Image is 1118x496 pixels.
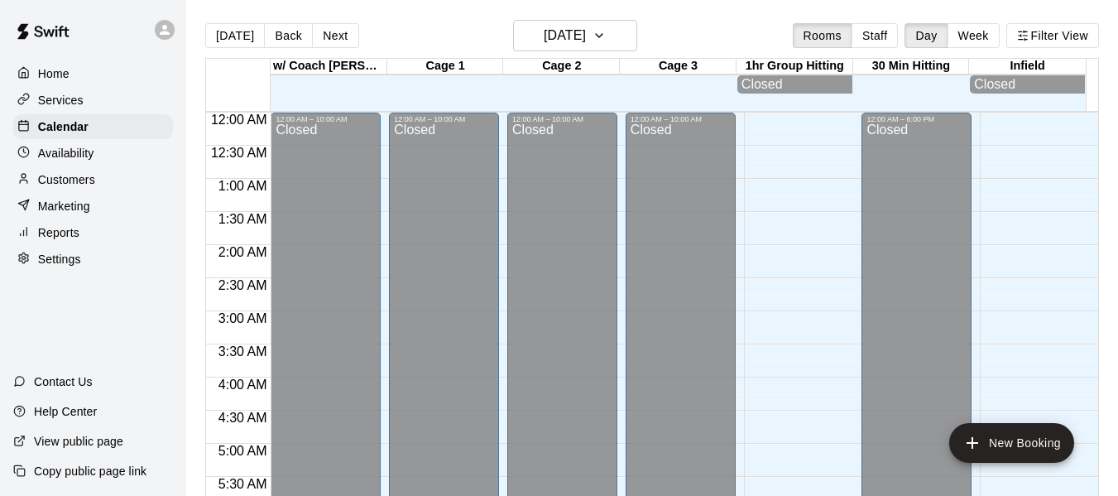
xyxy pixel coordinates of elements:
[34,463,146,479] p: Copy public page link
[207,146,271,160] span: 12:30 AM
[214,245,271,259] span: 2:00 AM
[214,411,271,425] span: 4:30 AM
[38,224,79,241] p: Reports
[513,20,637,51] button: [DATE]
[214,477,271,491] span: 5:30 AM
[512,115,612,123] div: 12:00 AM – 10:00 AM
[38,92,84,108] p: Services
[852,23,899,48] button: Staff
[394,115,494,123] div: 12:00 AM – 10:00 AM
[214,278,271,292] span: 2:30 AM
[38,65,70,82] p: Home
[264,23,313,48] button: Back
[866,115,967,123] div: 12:00 AM – 6:00 PM
[34,373,93,390] p: Contact Us
[13,61,173,86] a: Home
[13,167,173,192] a: Customers
[503,59,620,75] div: Cage 2
[620,59,737,75] div: Cage 3
[793,23,852,48] button: Rooms
[276,115,376,123] div: 12:00 AM – 10:00 AM
[387,59,504,75] div: Cage 1
[214,179,271,193] span: 1:00 AM
[13,141,173,166] a: Availability
[38,251,81,267] p: Settings
[214,444,271,458] span: 5:00 AM
[214,378,271,392] span: 4:00 AM
[214,311,271,325] span: 3:00 AM
[214,212,271,226] span: 1:30 AM
[969,59,1086,75] div: Infield
[631,115,731,123] div: 12:00 AM – 10:00 AM
[13,114,173,139] a: Calendar
[13,220,173,245] a: Reports
[205,23,265,48] button: [DATE]
[207,113,271,127] span: 12:00 AM
[949,423,1074,463] button: add
[13,88,173,113] a: Services
[38,118,89,135] p: Calendar
[271,59,387,75] div: w/ Coach [PERSON_NAME]
[34,433,123,450] p: View public page
[13,247,173,272] a: Settings
[38,171,95,188] p: Customers
[38,198,90,214] p: Marketing
[214,344,271,359] span: 3:30 AM
[1006,23,1099,48] button: Filter View
[312,23,358,48] button: Next
[38,145,94,161] p: Availability
[853,59,970,75] div: 30 Min Hitting
[904,23,948,48] button: Day
[974,77,1081,92] div: Closed
[13,194,173,219] a: Marketing
[544,24,586,47] h6: [DATE]
[741,77,848,92] div: Closed
[737,59,853,75] div: 1hr Group Hitting
[34,403,97,420] p: Help Center
[948,23,1000,48] button: Week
